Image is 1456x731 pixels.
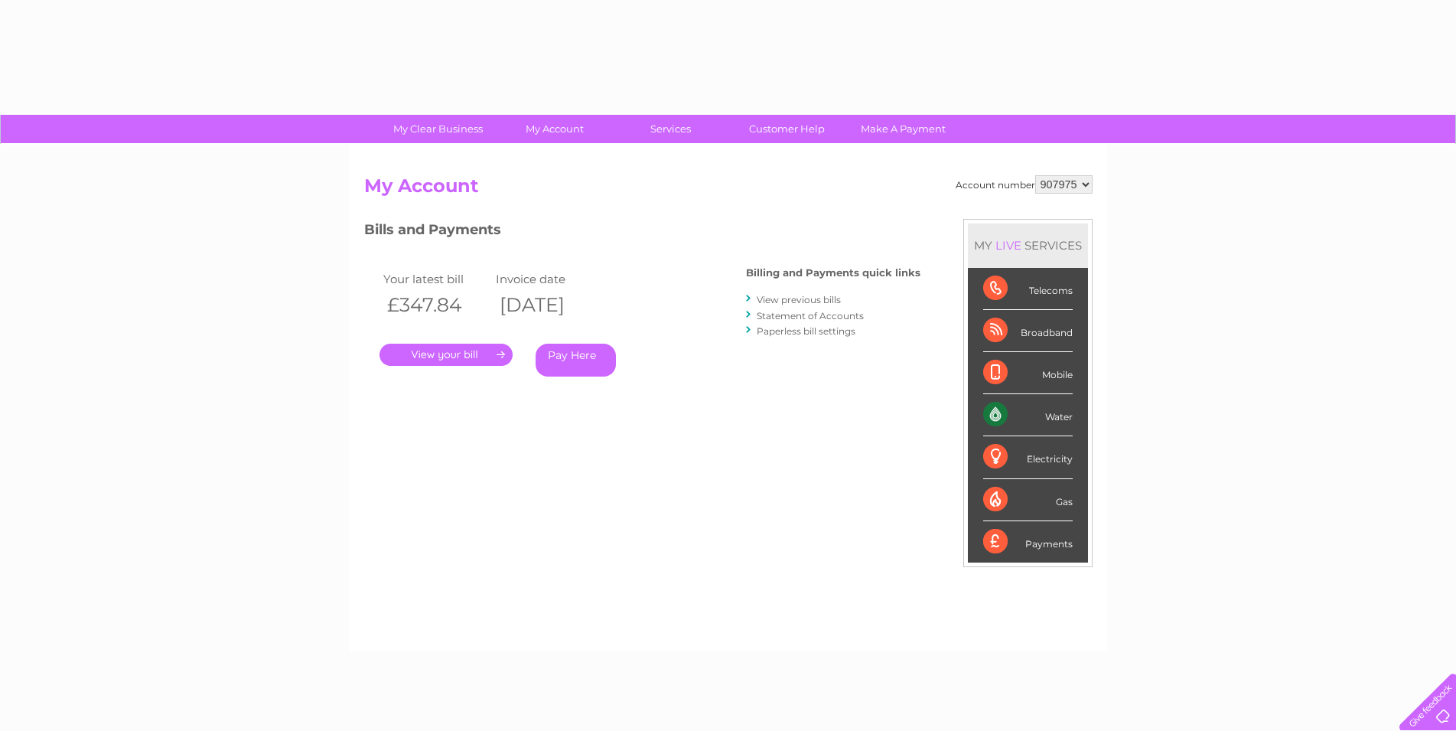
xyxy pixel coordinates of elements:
h3: Bills and Payments [364,219,920,246]
div: Account number [956,175,1093,194]
td: Invoice date [492,269,605,289]
th: £347.84 [379,289,493,321]
div: Gas [983,479,1073,521]
div: Payments [983,521,1073,563]
div: Broadband [983,310,1073,352]
a: Make A Payment [840,115,966,143]
a: My Account [491,115,617,143]
a: Statement of Accounts [757,310,864,321]
div: Telecoms [983,268,1073,310]
a: Services [607,115,734,143]
a: View previous bills [757,294,841,305]
div: LIVE [992,238,1024,253]
th: [DATE] [492,289,605,321]
a: Paperless bill settings [757,325,855,337]
a: My Clear Business [375,115,501,143]
td: Your latest bill [379,269,493,289]
div: MY SERVICES [968,224,1088,267]
div: Water [983,394,1073,436]
a: . [379,344,513,366]
a: Customer Help [724,115,850,143]
div: Electricity [983,436,1073,478]
h2: My Account [364,175,1093,204]
h4: Billing and Payments quick links [746,267,920,279]
a: Pay Here [536,344,616,377]
div: Mobile [983,352,1073,394]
